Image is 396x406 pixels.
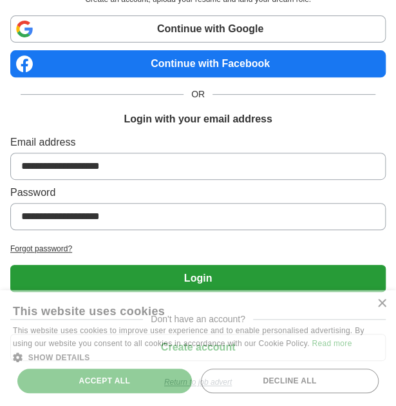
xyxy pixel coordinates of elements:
a: Forgot password? [10,243,386,255]
div: Accept all [17,369,192,393]
label: Email address [10,135,386,150]
button: Login [10,265,386,292]
span: Show details [28,353,90,362]
a: Read more, opens a new window [312,339,352,348]
a: Continue with Google [10,15,386,43]
a: Continue with Facebook [10,50,386,77]
div: This website uses cookies [13,300,351,319]
div: Show details [13,351,383,363]
span: OR [184,88,212,101]
div: Decline all [201,369,379,393]
span: This website uses cookies to improve user experience and to enable personalised advertising. By u... [13,326,364,348]
h1: Login with your email address [124,111,272,127]
div: Close [377,299,386,309]
label: Password [10,185,386,200]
